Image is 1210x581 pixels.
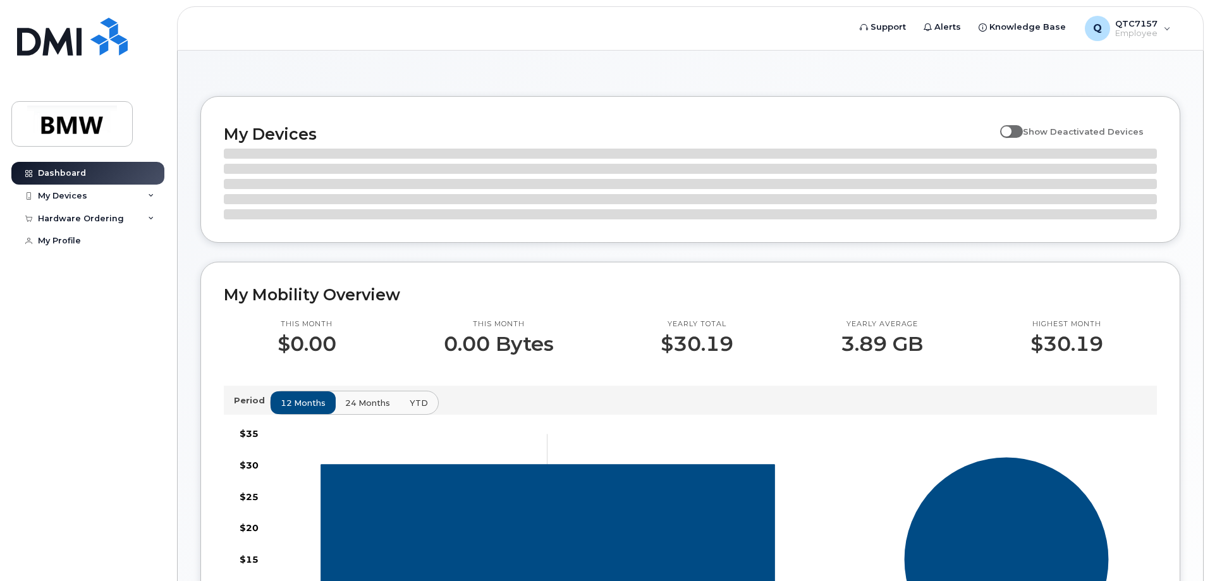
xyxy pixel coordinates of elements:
[1000,119,1010,130] input: Show Deactivated Devices
[234,394,270,407] p: Period
[345,397,390,409] span: 24 months
[240,523,259,534] tspan: $20
[1023,126,1144,137] span: Show Deactivated Devices
[841,333,923,355] p: 3.89 GB
[841,319,923,329] p: Yearly average
[224,285,1157,304] h2: My Mobility Overview
[278,319,336,329] p: This month
[240,460,259,471] tspan: $30
[1030,333,1103,355] p: $30.19
[410,397,428,409] span: YTD
[444,319,554,329] p: This month
[661,319,733,329] p: Yearly total
[661,333,733,355] p: $30.19
[240,554,259,565] tspan: $15
[240,429,259,440] tspan: $35
[1030,319,1103,329] p: Highest month
[444,333,554,355] p: 0.00 Bytes
[240,491,259,503] tspan: $25
[278,333,336,355] p: $0.00
[224,125,994,144] h2: My Devices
